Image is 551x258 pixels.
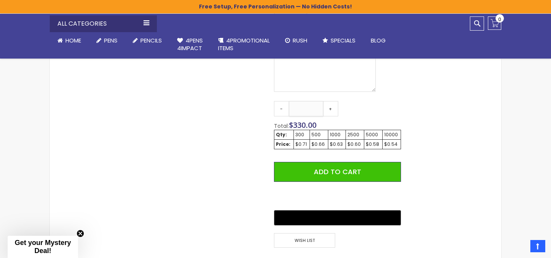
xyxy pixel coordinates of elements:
[210,32,277,57] a: 4PROMOTIONALITEMS
[65,36,81,44] span: Home
[323,101,338,116] a: +
[125,32,170,49] a: Pencils
[274,122,289,130] span: Total:
[293,36,307,44] span: Rush
[366,141,381,147] div: $0.58
[89,32,125,49] a: Pens
[371,36,386,44] span: Blog
[331,36,355,44] span: Specials
[218,36,270,52] span: 4PROMOTIONAL ITEMS
[274,162,401,182] button: Add to Cart
[330,132,344,138] div: 1000
[104,36,117,44] span: Pens
[77,230,84,237] button: Close teaser
[170,32,210,57] a: 4Pens4impact
[488,16,501,30] a: 0
[274,233,335,248] span: Wish List
[311,141,326,147] div: $0.66
[330,141,344,147] div: $0.63
[274,233,337,248] a: Wish List
[277,32,315,49] a: Rush
[498,16,501,23] span: 0
[15,239,71,255] span: Get your Mystery Deal!
[311,132,326,138] div: 500
[140,36,162,44] span: Pencils
[8,236,78,258] div: Get your Mystery Deal!Close teaser
[177,36,203,52] span: 4Pens 4impact
[289,120,316,130] span: $
[276,131,287,138] strong: Qty:
[347,132,362,138] div: 2500
[274,101,289,116] a: -
[347,141,362,147] div: $0.60
[366,132,381,138] div: 5000
[295,141,308,147] div: $0.71
[315,32,363,49] a: Specials
[276,141,290,147] strong: Price:
[295,132,308,138] div: 300
[488,237,551,258] iframe: Google Customer Reviews
[384,141,399,147] div: $0.54
[293,120,316,130] span: 330.00
[314,167,361,176] span: Add to Cart
[50,15,157,32] div: All Categories
[50,32,89,49] a: Home
[274,210,401,225] button: Buy with GPay
[363,32,393,49] a: Blog
[274,188,401,205] iframe: PayPal
[384,132,399,138] div: 10000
